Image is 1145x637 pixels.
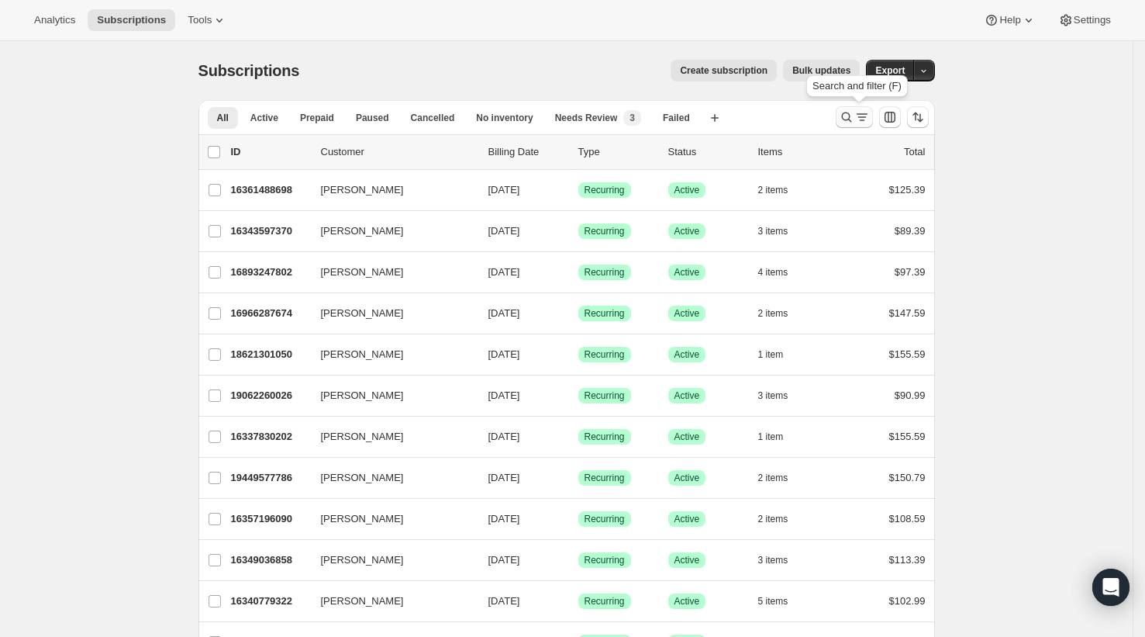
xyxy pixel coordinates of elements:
span: $150.79 [889,472,926,483]
span: Active [674,307,700,320]
span: 3 items [758,389,788,402]
span: [PERSON_NAME] [321,182,404,198]
p: 16349036858 [231,552,309,568]
button: 5 items [758,590,805,612]
span: $108.59 [889,513,926,524]
div: 16337830202[PERSON_NAME][DATE]SuccessRecurringSuccessActive1 item$155.59 [231,426,926,448]
button: Create subscription [671,60,777,81]
span: Active [674,389,700,402]
button: 2 items [758,303,805,324]
span: Create subscription [680,64,767,77]
span: 3 items [758,554,788,566]
span: 2 items [758,307,788,320]
span: Active [674,184,700,196]
span: Recurring [585,225,625,237]
span: [PERSON_NAME] [321,347,404,362]
span: 1 item [758,431,784,443]
span: Failed [663,112,690,124]
button: [PERSON_NAME] [312,178,467,203]
p: 19062260026 [231,388,309,403]
span: [DATE] [488,389,520,401]
span: Bulk updates [792,64,850,77]
button: 1 item [758,426,801,448]
span: [DATE] [488,307,520,319]
span: Active [674,472,700,484]
div: Items [758,144,836,160]
p: Billing Date [488,144,566,160]
span: Active [250,112,278,124]
button: Sort the results [907,106,929,128]
button: Analytics [25,9,84,31]
button: [PERSON_NAME] [312,383,467,408]
button: Tools [178,9,236,31]
span: Recurring [585,348,625,361]
span: $125.39 [889,184,926,196]
p: Status [668,144,746,160]
div: 16340779322[PERSON_NAME][DATE]SuccessRecurringSuccessActive5 items$102.99 [231,590,926,612]
span: Active [674,431,700,443]
p: 16340779322 [231,594,309,609]
button: [PERSON_NAME] [312,219,467,244]
span: [PERSON_NAME] [321,223,404,239]
p: 16893247802 [231,265,309,280]
span: Subscriptions [198,62,300,79]
span: $155.59 [889,348,926,360]
button: 3 items [758,385,805,407]
span: [DATE] [488,472,520,483]
p: Total [904,144,925,160]
div: 16349036858[PERSON_NAME][DATE]SuccessRecurringSuccessActive3 items$113.39 [231,549,926,571]
button: Create new view [702,107,727,129]
div: 16966287674[PERSON_NAME][DATE]SuccessRecurringSuccessActive2 items$147.59 [231,303,926,324]
span: 3 [629,112,635,124]
span: $89.39 [895,225,926,237]
span: Prepaid [300,112,334,124]
span: $155.59 [889,431,926,442]
span: No inventory [476,112,533,124]
span: $90.99 [895,389,926,401]
span: $147.59 [889,307,926,319]
button: Export [866,60,914,81]
div: IDCustomerBilling DateTypeStatusItemsTotal [231,144,926,160]
span: Active [674,348,700,361]
span: [DATE] [488,266,520,278]
span: $102.99 [889,595,926,607]
span: Recurring [585,389,625,402]
span: Recurring [585,513,625,525]
button: 2 items [758,179,805,201]
span: [DATE] [488,595,520,607]
span: Active [674,513,700,525]
p: 19449577786 [231,470,309,486]
button: 2 items [758,508,805,530]
span: [DATE] [488,513,520,524]
button: Bulk updates [783,60,860,81]
span: [DATE] [488,554,520,566]
span: 1 item [758,348,784,361]
span: Cancelled [411,112,455,124]
span: 3 items [758,225,788,237]
span: [PERSON_NAME] [321,306,404,321]
span: [PERSON_NAME] [321,388,404,403]
span: 5 items [758,595,788,608]
span: [DATE] [488,431,520,442]
span: 4 items [758,266,788,279]
span: [PERSON_NAME] [321,429,404,445]
span: [PERSON_NAME] [321,594,404,609]
button: [PERSON_NAME] [312,301,467,326]
span: [PERSON_NAME] [321,511,404,527]
span: Recurring [585,266,625,279]
p: 16357196090 [231,511,309,527]
span: $97.39 [895,266,926,278]
button: Subscriptions [88,9,175,31]
span: Active [674,225,700,237]
span: [PERSON_NAME] [321,470,404,486]
span: Paused [356,112,389,124]
button: 4 items [758,261,805,283]
div: Type [578,144,656,160]
span: 2 items [758,184,788,196]
button: Search and filter results [836,106,873,128]
div: 16893247802[PERSON_NAME][DATE]SuccessRecurringSuccessActive4 items$97.39 [231,261,926,283]
span: Active [674,266,700,279]
span: Recurring [585,307,625,320]
button: 3 items [758,220,805,242]
span: [DATE] [488,225,520,237]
